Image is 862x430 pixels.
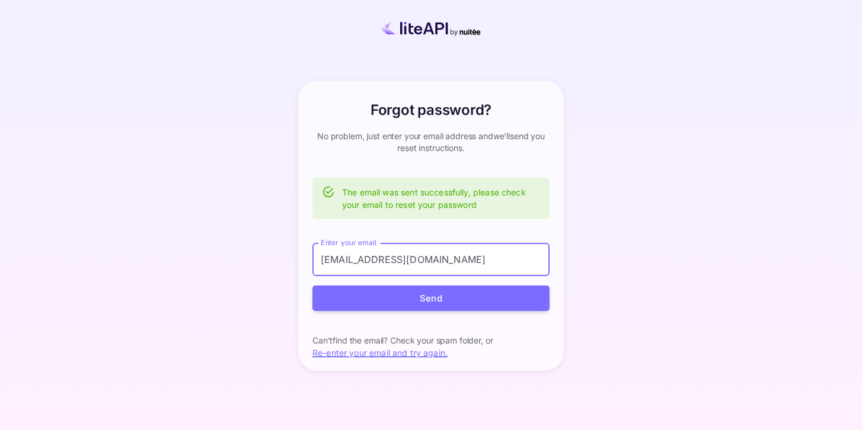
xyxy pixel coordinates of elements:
[312,348,448,358] a: Re-enter your email and try again.
[371,100,491,121] h6: Forgot password?
[312,335,550,346] p: Can't find the email? Check your spam folder, or
[312,130,550,154] p: No problem, just enter your email address and we'll send you reset instructions.
[321,238,376,248] label: Enter your email
[342,181,540,216] div: The email was sent successfully, please check your email to reset your password
[312,285,550,311] button: Send
[363,19,499,36] img: liteapi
